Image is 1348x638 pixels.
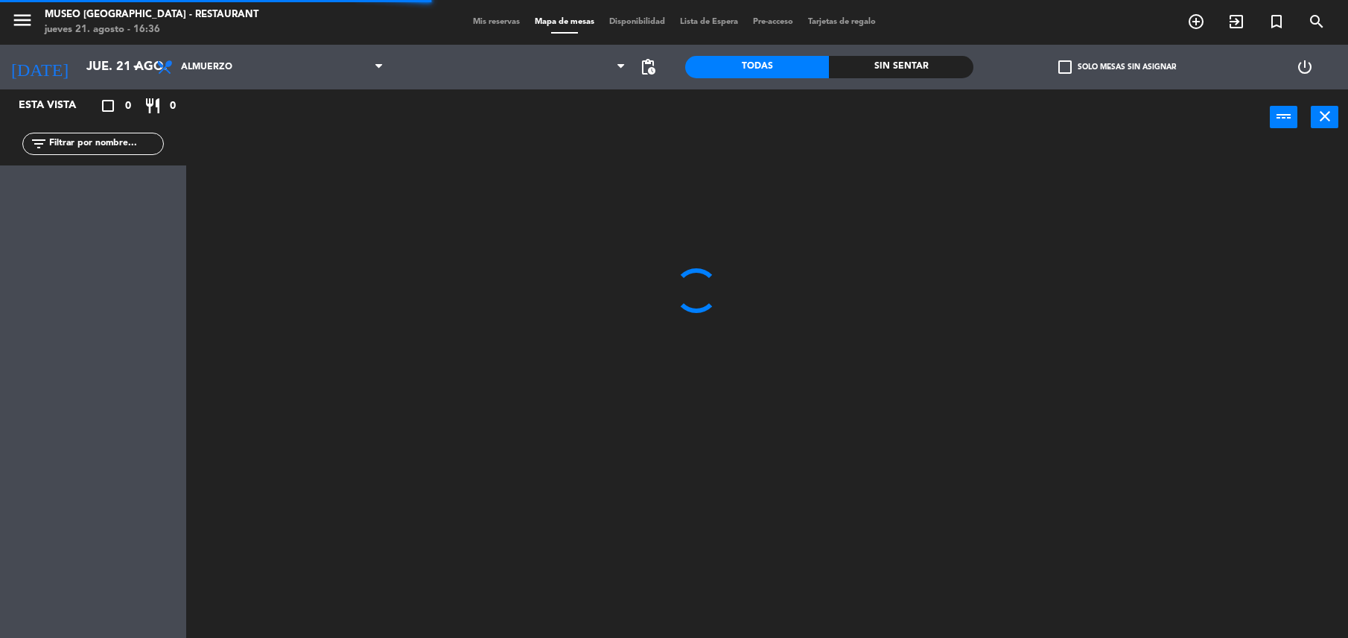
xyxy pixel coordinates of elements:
[639,58,657,76] span: pending_actions
[45,7,258,22] div: Museo [GEOGRAPHIC_DATA] - Restaurant
[602,18,673,26] span: Disponibilidad
[45,22,258,37] div: jueves 21. agosto - 16:36
[99,97,117,115] i: crop_square
[673,18,745,26] span: Lista de Espera
[1311,106,1338,128] button: close
[527,18,602,26] span: Mapa de mesas
[1058,60,1176,74] label: Solo mesas sin asignar
[465,18,527,26] span: Mis reservas
[1275,107,1293,125] i: power_input
[801,18,883,26] span: Tarjetas de regalo
[1058,60,1072,74] span: check_box_outline_blank
[144,97,162,115] i: restaurant
[170,98,176,115] span: 0
[1270,106,1297,128] button: power_input
[11,9,34,31] i: menu
[30,135,48,153] i: filter_list
[829,56,973,78] div: Sin sentar
[1316,107,1334,125] i: close
[11,9,34,37] button: menu
[1227,13,1245,31] i: exit_to_app
[48,136,163,152] input: Filtrar por nombre...
[125,98,131,115] span: 0
[181,62,232,72] span: Almuerzo
[127,58,145,76] i: arrow_drop_down
[1296,58,1314,76] i: power_settings_new
[7,97,107,115] div: Esta vista
[1308,13,1326,31] i: search
[745,18,801,26] span: Pre-acceso
[685,56,829,78] div: Todas
[1187,13,1205,31] i: add_circle_outline
[1268,13,1285,31] i: turned_in_not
